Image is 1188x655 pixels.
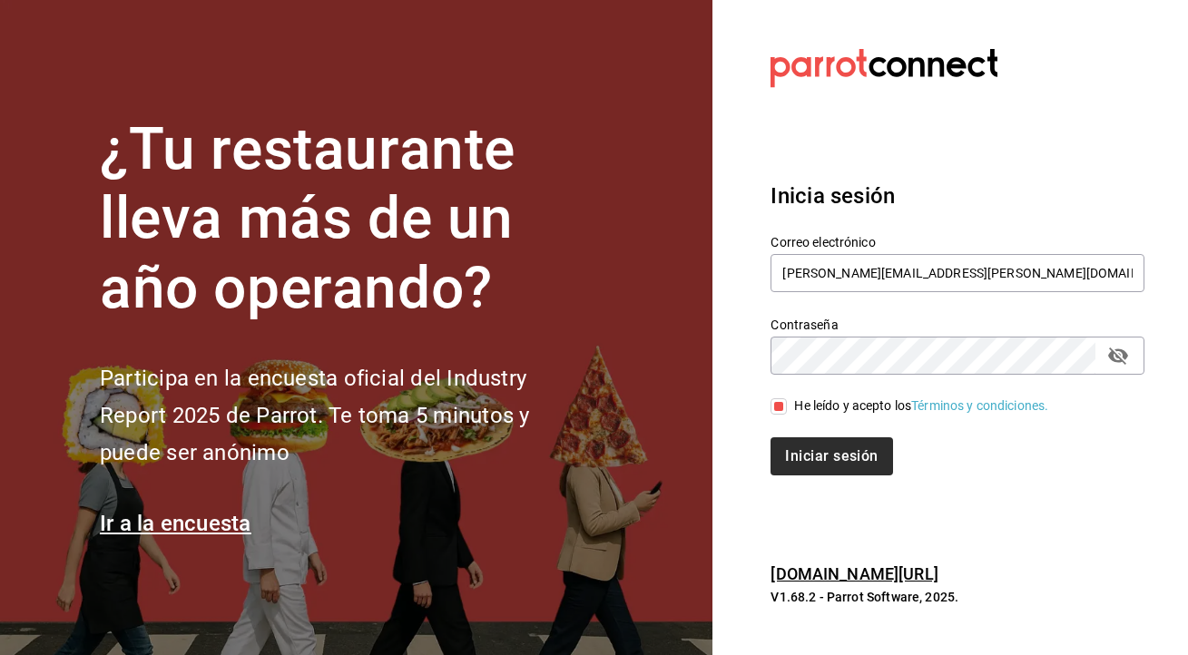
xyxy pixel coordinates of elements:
h1: ¿Tu restaurante lleva más de un año operando? [100,115,590,324]
p: V1.68.2 - Parrot Software, 2025. [771,588,1144,606]
a: Términos y condiciones. [911,398,1048,413]
label: Contraseña [771,318,1144,330]
button: passwordField [1103,340,1134,371]
h3: Inicia sesión [771,180,1144,212]
h2: Participa en la encuesta oficial del Industry Report 2025 de Parrot. Te toma 5 minutos y puede se... [100,360,590,471]
div: He leído y acepto los [794,396,1048,415]
input: Ingresa tu correo electrónico [771,254,1144,292]
a: [DOMAIN_NAME][URL] [771,564,938,583]
a: Ir a la encuesta [100,511,251,536]
label: Correo electrónico [771,235,1144,248]
button: Iniciar sesión [771,437,892,475]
